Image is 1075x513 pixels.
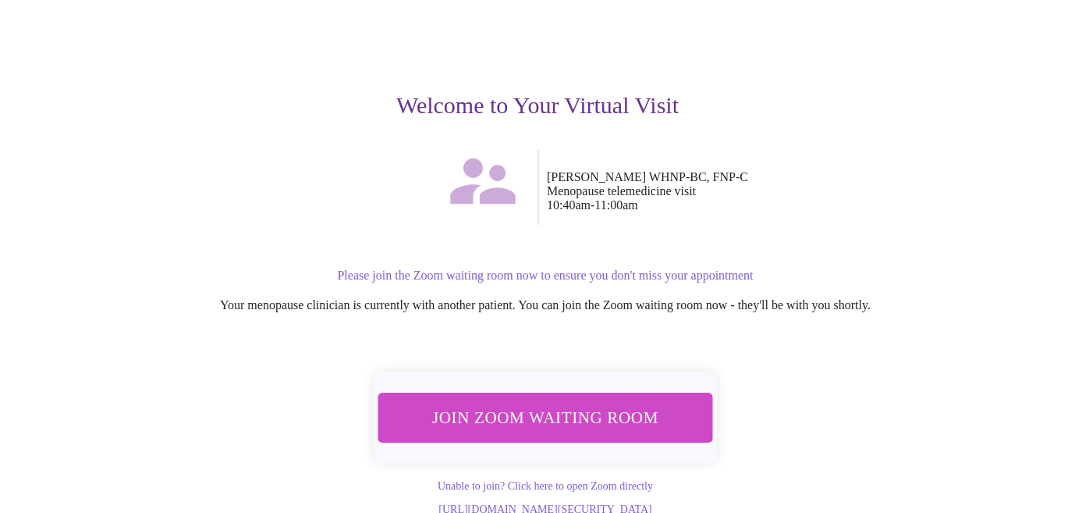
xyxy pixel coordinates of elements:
h3: Welcome to Your Virtual Visit [57,92,1018,119]
p: Please join the Zoom waiting room now to ensure you don't miss your appointment [73,269,1018,283]
p: [PERSON_NAME] WHNP-BC, FNP-C Menopause telemedicine visit 10:40am - 11:00am [547,170,1018,212]
span: Join Zoom Waiting Room [398,403,693,432]
button: Join Zoom Waiting Room [377,393,713,443]
a: Unable to join? Click here to open Zoom directly [438,480,653,492]
p: Your menopause clinician is currently with another patient. You can join the Zoom waiting room no... [73,298,1018,312]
